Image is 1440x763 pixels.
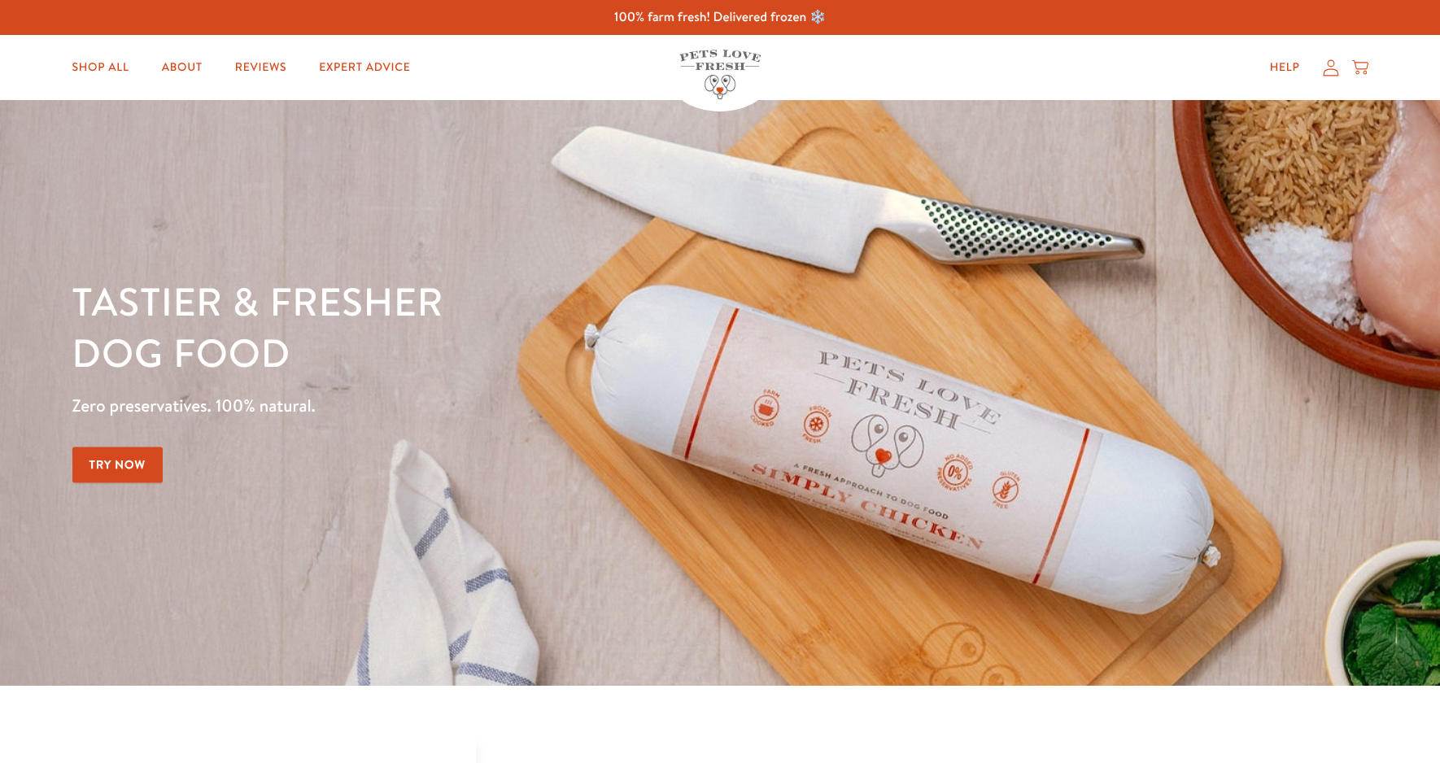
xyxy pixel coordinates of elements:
[72,391,936,421] p: Zero preservatives. 100% natural.
[306,51,423,84] a: Expert Advice
[222,51,299,84] a: Reviews
[72,277,936,379] h1: Tastier & fresher dog food
[149,51,216,84] a: About
[72,447,164,483] a: Try Now
[59,51,142,84] a: Shop All
[1257,51,1313,84] a: Help
[679,50,761,99] img: Pets Love Fresh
